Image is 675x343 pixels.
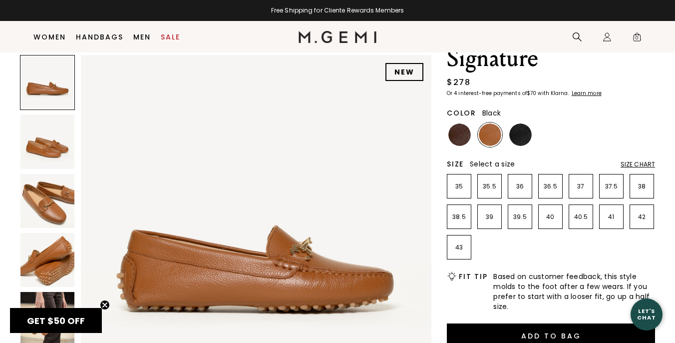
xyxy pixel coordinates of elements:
a: Learn more [571,90,602,96]
h2: Color [447,109,476,117]
img: Tan [479,123,501,146]
span: Black [482,108,501,118]
p: 35.5 [478,182,501,190]
div: Size Chart [621,160,655,168]
div: GET $50 OFFClose teaser [10,308,102,333]
p: 36.5 [539,182,562,190]
a: Handbags [76,33,123,41]
span: Based on customer feedback, this style molds to the foot after a few wears. If you prefer to star... [493,271,655,311]
h2: Size [447,160,464,168]
div: Let's Chat [631,308,663,320]
a: Men [133,33,151,41]
div: NEW [385,63,423,81]
p: 43 [447,243,471,251]
p: 38 [630,182,654,190]
img: M.Gemi [299,31,377,43]
p: 35 [447,182,471,190]
span: Select a size [470,159,515,169]
p: 40 [539,213,562,221]
img: The Pastoso Signature [20,233,74,287]
klarna-placement-style-body: with Klarna [538,89,570,97]
a: Sale [161,33,180,41]
img: Chocolate [448,123,471,146]
span: 0 [632,34,642,44]
button: Close teaser [100,300,110,310]
div: $278 [447,76,470,88]
p: 40.5 [569,213,593,221]
span: GET $50 OFF [27,314,85,327]
img: The Pastoso Signature [20,174,74,228]
klarna-placement-style-amount: $70 [527,89,536,97]
p: 36 [508,182,532,190]
p: 38.5 [447,213,471,221]
img: The Pastoso Signature [20,114,74,168]
p: 42 [630,213,654,221]
p: 37.5 [600,182,623,190]
klarna-placement-style-cta: Learn more [572,89,602,97]
p: 39.5 [508,213,532,221]
a: Women [33,33,66,41]
p: 37 [569,182,593,190]
p: 39 [478,213,501,221]
h2: Fit Tip [459,272,487,280]
img: Black [509,123,532,146]
klarna-placement-style-body: Or 4 interest-free payments of [447,89,527,97]
p: 41 [600,213,623,221]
